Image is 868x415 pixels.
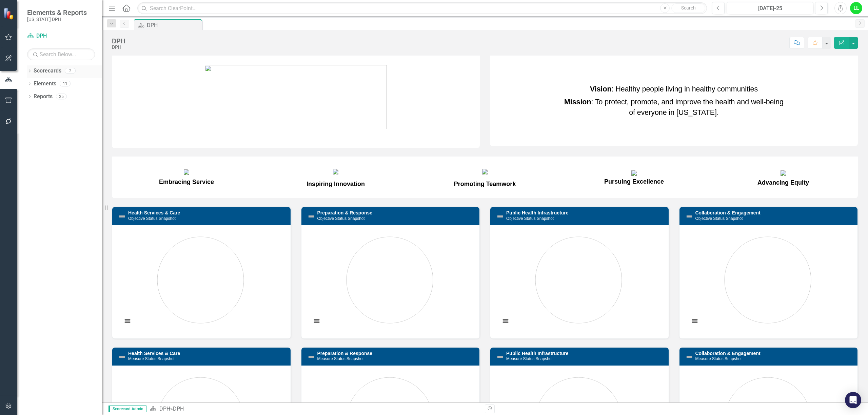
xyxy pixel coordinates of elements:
[112,45,125,50] div: DPH
[681,5,696,11] span: Search
[506,351,569,356] a: Public Health Infrastructure
[496,353,504,361] img: Not Defined
[128,356,175,361] small: Measure Status Snapshot
[317,216,365,221] small: Objective Status Snapshot
[108,406,146,412] span: Scorecard Admin
[496,212,504,221] img: Not Defined
[27,8,87,17] span: Elements & Reports
[56,94,67,99] div: 25
[159,406,170,412] a: DPH
[317,356,364,361] small: Measure Status Snapshot
[308,230,471,332] svg: Interactive chart
[501,316,510,326] button: View chart menu, Chart
[506,216,554,221] small: Objective Status Snapshot
[729,4,811,13] div: [DATE]-25
[60,81,71,87] div: 11
[685,212,693,221] img: Not Defined
[137,2,707,14] input: Search ClearPoint...
[590,85,758,93] span: : Healthy people living in healthy communities
[128,351,180,356] a: Health Services & Care
[307,353,315,361] img: Not Defined
[312,316,321,326] button: View chart menu, Chart
[150,405,480,413] div: »
[497,230,662,332] div: Chart. Highcharts interactive chart.
[590,85,612,93] strong: Vision
[686,230,851,332] div: Chart. Highcharts interactive chart.
[118,353,126,361] img: Not Defined
[695,216,743,221] small: Objective Status Snapshot
[65,68,76,74] div: 2
[850,2,862,14] button: LL
[184,169,189,175] img: mceclip9.png
[695,210,761,215] a: Collaboration & Engagement
[118,212,126,221] img: Not Defined
[307,212,315,221] img: Not Defined
[845,392,861,408] div: Open Intercom Messenger
[604,169,664,185] span: Pursuing Excellence
[27,17,87,22] small: [US_STATE] DPH
[27,32,95,40] a: DPH
[34,67,61,75] a: Scorecards
[686,230,849,332] svg: Interactive chart
[128,216,176,221] small: Objective Status Snapshot
[147,21,200,29] div: DPH
[307,181,365,187] span: Inspiring Innovation
[482,169,488,174] img: mceclip11.png
[34,93,53,101] a: Reports
[781,170,786,176] img: mceclip13.png
[506,210,569,215] a: Public Health Infrastructure
[631,170,637,176] img: mceclip12.png
[727,2,813,14] button: [DATE]-25
[671,3,705,13] button: Search
[34,80,56,88] a: Elements
[27,48,95,60] input: Search Below...
[119,230,282,332] svg: Interactive chart
[757,169,809,186] span: Advancing Equity
[690,316,699,326] button: View chart menu, Chart
[497,230,660,332] svg: Interactive chart
[333,169,338,174] img: mceclip10.png
[123,316,132,326] button: View chart menu, Chart
[128,210,180,215] a: Health Services & Care
[454,181,516,187] span: Promoting Teamwork
[695,356,742,361] small: Measure Status Snapshot
[506,356,553,361] small: Measure Status Snapshot
[317,351,373,356] a: Preparation & Response
[564,98,591,106] strong: Mission
[3,8,15,20] img: ClearPoint Strategy
[173,406,184,412] div: DPH
[564,98,784,116] span: : To protect, promote, and improve the health and well-being of everyone in [US_STATE].
[685,353,693,361] img: Not Defined
[119,230,284,332] div: Chart. Highcharts interactive chart.
[308,230,473,332] div: Chart. Highcharts interactive chart.
[112,37,125,45] div: DPH
[695,351,761,356] a: Collaboration & Engagement
[317,210,373,215] a: Preparation & Response
[159,179,214,185] span: Embracing Service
